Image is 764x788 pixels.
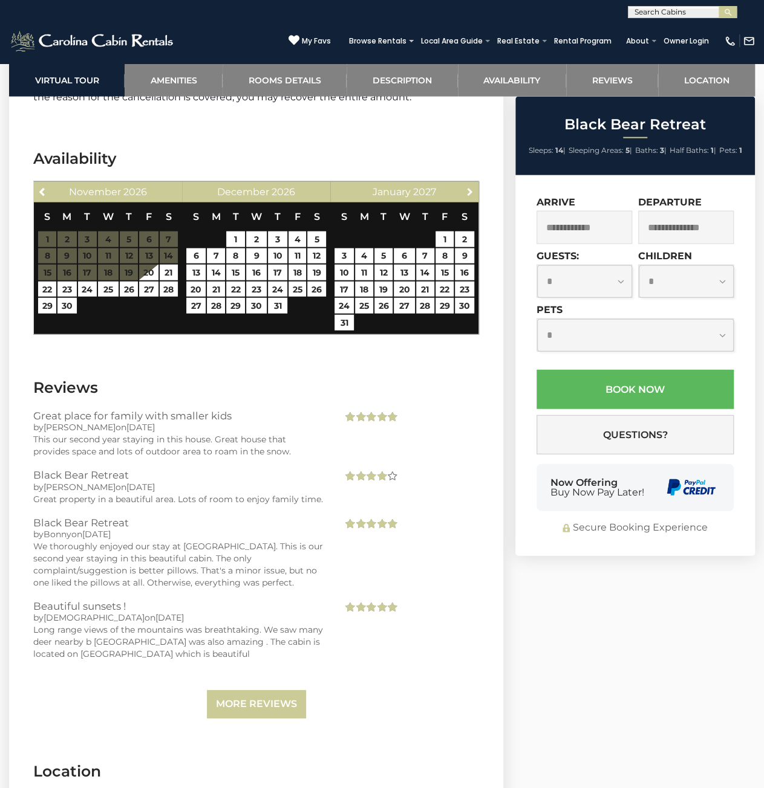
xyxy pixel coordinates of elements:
a: 25 [289,282,306,297]
a: 3 [335,248,354,264]
a: 30 [57,298,76,314]
a: Description [347,63,457,97]
a: 13 [394,265,414,280]
a: 5 [374,248,393,264]
img: phone-regular-white.png [724,35,736,47]
a: Local Area Guide [415,33,489,50]
span: My Favs [302,36,331,47]
span: November [69,186,121,198]
strong: 1 [711,146,714,155]
div: Now Offering [550,478,644,497]
a: 20 [139,265,158,280]
a: 8 [436,248,454,264]
a: 11 [355,265,373,280]
a: 9 [246,248,267,264]
a: 22 [436,282,454,297]
span: Monday [212,211,221,222]
span: [DEMOGRAPHIC_DATA] [44,612,145,623]
a: 23 [246,282,267,297]
span: [DATE] [126,422,155,433]
a: 16 [455,265,474,280]
a: 9 [455,248,474,264]
a: 26 [374,298,393,314]
a: 29 [436,298,454,314]
span: 2026 [123,186,147,198]
span: Next [465,187,474,196]
a: 13 [186,265,206,280]
li: | [529,143,566,158]
a: 10 [335,265,354,280]
a: 21 [416,282,434,297]
img: White-1-2.png [9,29,177,53]
button: Book Now [537,370,734,409]
a: 19 [374,282,393,297]
a: 25 [355,298,373,314]
div: by on [33,481,324,493]
a: 6 [186,248,206,264]
label: Pets [537,304,563,315]
li: | [635,143,667,158]
span: Bonny [44,529,71,540]
span: Sunday [193,211,199,222]
a: 29 [226,298,244,314]
h3: Beautiful sunsets ! [33,601,324,612]
span: Half Baths: [670,146,709,155]
a: My Favs [289,34,331,47]
h3: Great place for family with smaller kids [33,410,324,421]
a: 2 [246,231,267,247]
span: Thursday [126,211,132,222]
a: 17 [335,282,354,297]
a: 24 [335,298,354,314]
span: Friday [295,211,301,222]
div: by on [33,421,324,433]
a: 12 [307,248,326,264]
span: Pets: [719,146,737,155]
a: 11 [289,248,306,264]
label: Arrive [537,196,575,208]
span: December [217,186,269,198]
a: 31 [268,298,287,314]
div: Great property in a beautiful area. Lots of room to enjoy family time. [33,493,324,505]
div: by on [33,612,324,624]
span: Monday [359,211,368,222]
a: 27 [186,298,206,314]
span: Sunday [341,211,347,222]
a: More Reviews [207,690,306,719]
span: Previous [38,187,48,196]
a: 14 [416,265,434,280]
h3: Location [33,761,479,782]
span: Sunday [44,211,50,222]
a: 3 [268,231,287,247]
strong: 14 [555,146,563,155]
span: [DATE] [126,482,155,492]
span: Tuesday [233,211,239,222]
span: Tuesday [380,211,387,222]
a: 28 [416,298,434,314]
span: [PERSON_NAME] [44,482,116,492]
a: 21 [160,265,178,280]
a: 28 [207,298,225,314]
a: 6 [394,248,414,264]
a: 2 [455,231,474,247]
a: Browse Rentals [343,33,413,50]
span: Sleeping Areas: [569,146,624,155]
a: 5 [307,231,326,247]
span: Saturday [462,211,468,222]
h2: Black Bear Retreat [518,117,752,132]
div: Long range views of the mountains was breathtaking. We saw many deer nearby b [GEOGRAPHIC_DATA] w... [33,624,324,660]
h3: Reviews [33,377,479,398]
a: 24 [78,282,97,297]
a: 26 [120,282,138,297]
a: Rooms Details [223,63,347,97]
a: 14 [207,265,225,280]
span: 2026 [272,186,295,198]
span: Saturday [166,211,172,222]
a: 4 [289,231,306,247]
a: Location [658,63,755,97]
a: 1 [436,231,454,247]
a: 15 [436,265,454,280]
a: 26 [307,282,326,297]
a: 28 [160,282,178,297]
h3: Black Bear Retreat [33,517,324,528]
a: 7 [416,248,434,264]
